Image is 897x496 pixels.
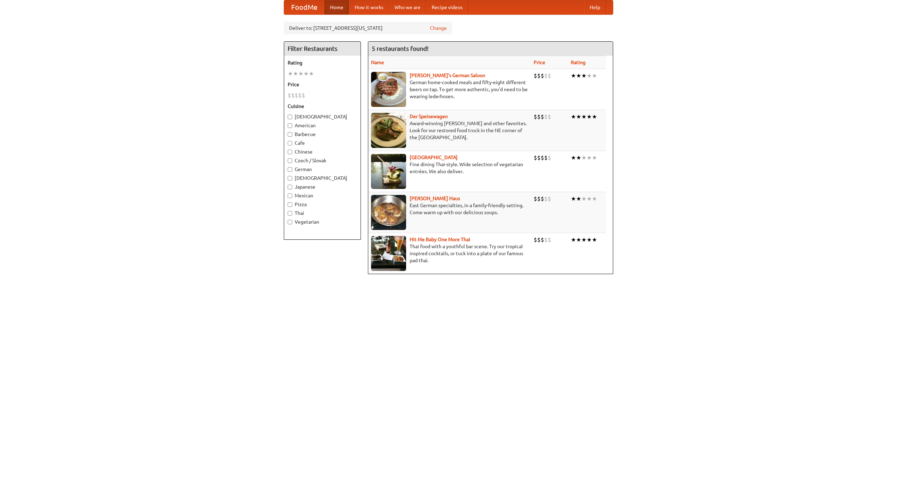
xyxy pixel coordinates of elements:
p: German home-cooked meals and fifty-eight different beers on tap. To get more authentic, you'd nee... [371,79,528,100]
li: $ [544,236,548,244]
li: $ [537,236,541,244]
li: $ [295,91,298,99]
p: East German specialties, in a family-friendly setting. Come warm up with our delicious soups. [371,202,528,216]
li: ★ [571,113,576,121]
img: satay.jpg [371,154,406,189]
p: Award-winning [PERSON_NAME] and other favorites. Look for our restored food truck in the NE corne... [371,120,528,141]
li: $ [548,195,551,203]
label: [DEMOGRAPHIC_DATA] [288,175,357,182]
li: ★ [571,236,576,244]
li: ★ [587,113,592,121]
ng-pluralize: 5 restaurants found! [372,45,429,52]
label: Chinese [288,148,357,155]
li: ★ [303,70,309,77]
a: Help [584,0,606,14]
li: ★ [581,154,587,162]
input: Mexican [288,193,292,198]
input: German [288,167,292,172]
a: How it works [349,0,389,14]
p: Fine dining Thai-style. Wide selection of vegetarian entrées. We also deliver. [371,161,528,175]
li: ★ [592,154,597,162]
input: American [288,123,292,128]
a: Rating [571,60,586,65]
a: FoodMe [284,0,324,14]
li: $ [541,195,544,203]
li: ★ [576,154,581,162]
li: ★ [587,72,592,80]
label: Pizza [288,201,357,208]
li: ★ [293,70,298,77]
li: ★ [576,113,581,121]
li: $ [548,113,551,121]
li: ★ [581,236,587,244]
li: $ [288,91,291,99]
h5: Rating [288,59,357,66]
a: Hit Me Baby One More Thai [410,237,470,242]
img: speisewagen.jpg [371,113,406,148]
li: $ [298,91,302,99]
a: Name [371,60,384,65]
input: Japanese [288,185,292,189]
li: $ [534,113,537,121]
li: $ [541,154,544,162]
li: $ [548,236,551,244]
input: Pizza [288,202,292,207]
a: [GEOGRAPHIC_DATA] [410,155,458,160]
li: ★ [592,72,597,80]
li: $ [544,113,548,121]
label: Cafe [288,140,357,147]
input: Thai [288,211,292,216]
li: $ [537,72,541,80]
a: [PERSON_NAME] Haus [410,196,460,201]
li: $ [537,195,541,203]
input: Cafe [288,141,292,145]
a: Der Speisewagen [410,114,448,119]
li: $ [291,91,295,99]
li: $ [544,72,548,80]
li: $ [534,236,537,244]
li: $ [534,154,537,162]
li: ★ [581,195,587,203]
li: $ [534,195,537,203]
li: $ [544,195,548,203]
li: $ [541,113,544,121]
li: ★ [587,154,592,162]
li: $ [548,72,551,80]
label: German [288,166,357,173]
li: ★ [581,113,587,121]
li: ★ [581,72,587,80]
li: ★ [309,70,314,77]
li: ★ [592,236,597,244]
li: ★ [576,195,581,203]
li: $ [541,72,544,80]
h5: Cuisine [288,103,357,110]
label: Mexican [288,192,357,199]
input: [DEMOGRAPHIC_DATA] [288,115,292,119]
li: ★ [587,236,592,244]
li: $ [537,113,541,121]
label: Barbecue [288,131,357,138]
li: $ [544,154,548,162]
li: ★ [298,70,303,77]
li: ★ [288,70,293,77]
label: Japanese [288,183,357,190]
li: $ [537,154,541,162]
a: Price [534,60,545,65]
div: Deliver to: [STREET_ADDRESS][US_STATE] [284,22,452,34]
h4: Filter Restaurants [284,42,361,56]
input: Vegetarian [288,220,292,224]
label: American [288,122,357,129]
li: ★ [571,154,576,162]
a: Change [430,25,447,32]
input: Czech / Slovak [288,158,292,163]
label: Vegetarian [288,218,357,225]
li: ★ [576,72,581,80]
a: [PERSON_NAME]'s German Saloon [410,73,485,78]
li: $ [534,72,537,80]
img: esthers.jpg [371,72,406,107]
label: Thai [288,210,357,217]
input: [DEMOGRAPHIC_DATA] [288,176,292,181]
img: kohlhaus.jpg [371,195,406,230]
